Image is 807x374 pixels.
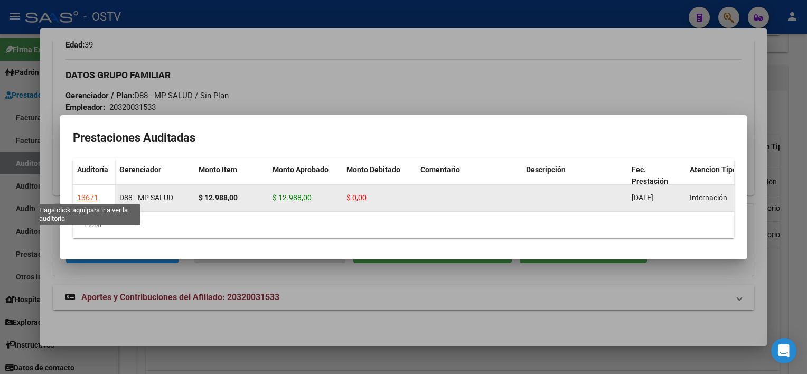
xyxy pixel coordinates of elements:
span: $ 12.988,00 [273,193,312,202]
span: Fec. Prestación [632,165,668,186]
span: [DATE] [632,193,653,202]
div: 1 total [73,212,734,238]
span: Gerenciador [119,165,161,174]
span: D88 - MP SALUD [119,193,173,202]
strong: $ 12.988,00 [199,193,238,202]
h2: Prestaciones Auditadas [73,128,734,148]
span: Monto Item [199,165,237,174]
span: Comentario [420,165,460,174]
datatable-header-cell: Comentario [416,158,522,203]
span: Monto Debitado [346,165,400,174]
div: Open Intercom Messenger [771,338,796,363]
datatable-header-cell: Gerenciador [115,158,194,203]
span: $ 0,00 [346,193,367,202]
datatable-header-cell: Monto Debitado [342,158,416,203]
span: Atencion Tipo [690,165,737,174]
datatable-header-cell: Auditoría [73,158,115,203]
div: 13671 [77,192,98,204]
datatable-header-cell: Atencion Tipo [686,158,744,203]
datatable-header-cell: Descripción [522,158,627,203]
span: Monto Aprobado [273,165,329,174]
datatable-header-cell: Monto Aprobado [268,158,342,203]
datatable-header-cell: Monto Item [194,158,268,203]
span: Auditoría [77,165,108,174]
datatable-header-cell: Fec. Prestación [627,158,686,203]
span: Descripción [526,165,566,174]
span: Internación [690,193,727,202]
